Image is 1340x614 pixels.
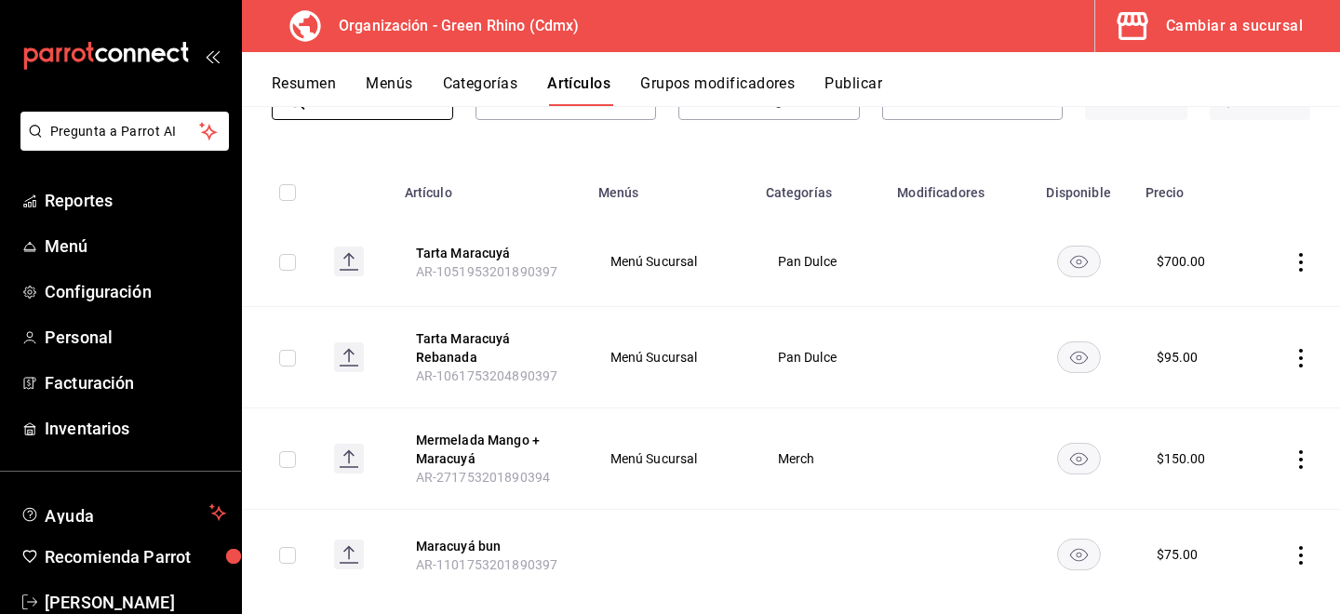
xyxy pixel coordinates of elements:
div: navigation tabs [272,74,1340,106]
a: Pregunta a Parrot AI [13,135,229,154]
th: Disponible [1024,157,1134,217]
button: Grupos modificadores [640,74,795,106]
span: Recomienda Parrot [45,544,226,569]
button: edit-product-location [416,329,565,367]
button: actions [1292,450,1310,469]
button: open_drawer_menu [205,48,220,63]
th: Menús [587,157,755,217]
th: Artículo [394,157,587,217]
span: Pregunta a Parrot AI [50,122,200,141]
button: edit-product-location [416,537,565,555]
div: $ 75.00 [1157,545,1199,564]
span: Ayuda [45,501,202,524]
th: Categorías [755,157,887,217]
div: $ 150.00 [1157,449,1206,468]
span: Menú Sucursal [610,351,731,364]
button: availability-product [1057,539,1101,570]
button: Resumen [272,74,336,106]
span: AR-1061753204890397 [416,368,558,383]
span: Pan Dulce [778,255,864,268]
span: Personal [45,325,226,350]
span: Configuración [45,279,226,304]
div: $ 700.00 [1157,252,1206,271]
div: $ 95.00 [1157,348,1199,367]
span: Inventarios [45,416,226,441]
span: Pan Dulce [778,351,864,364]
span: AR-1101753201890397 [416,557,558,572]
span: Reportes [45,188,226,213]
span: Menú [45,234,226,259]
span: Menú Sucursal [610,255,731,268]
button: Pregunta a Parrot AI [20,112,229,151]
span: AR-271753201890394 [416,470,551,485]
span: Facturación [45,370,226,395]
button: availability-product [1057,443,1101,474]
h3: Organización - Green Rhino (Cdmx) [324,15,579,37]
span: Merch [778,452,864,465]
button: actions [1292,546,1310,565]
button: edit-product-location [416,431,565,468]
span: Menú Sucursal [610,452,731,465]
button: Artículos [547,74,610,106]
button: Menús [366,74,412,106]
span: AR-1051953201890397 [416,264,558,279]
button: Publicar [824,74,882,106]
button: edit-product-location [416,244,565,262]
button: availability-product [1057,341,1101,373]
button: actions [1292,253,1310,272]
div: Cambiar a sucursal [1166,13,1303,39]
button: Categorías [443,74,518,106]
th: Precio [1134,157,1252,217]
button: availability-product [1057,246,1101,277]
button: actions [1292,349,1310,367]
th: Modificadores [886,157,1023,217]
